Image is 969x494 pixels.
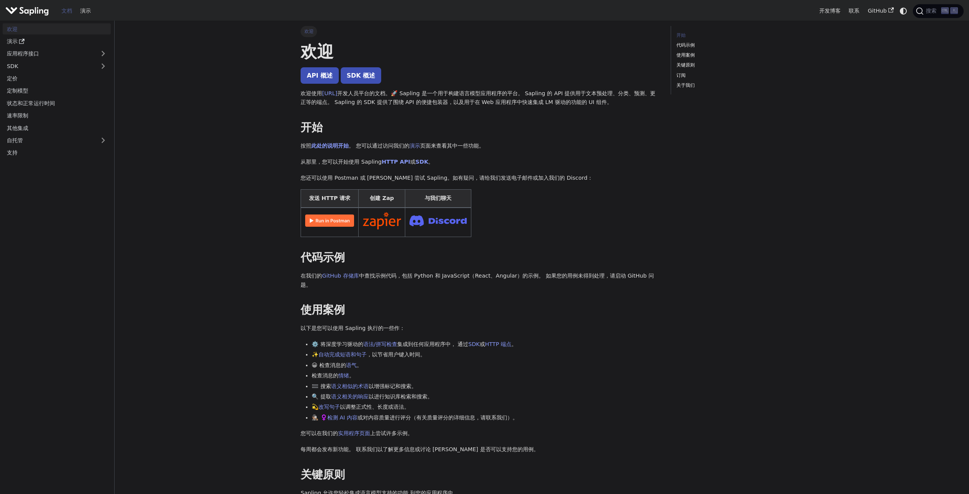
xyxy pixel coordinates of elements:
[95,48,111,59] button: 展开侧边栏类别“API”
[3,85,111,96] a: 定制模型
[3,60,95,71] a: SDK
[319,404,340,410] a: 改写句子
[676,52,780,59] a: 使用案例
[485,341,511,347] a: HTTP 端点
[76,5,95,17] a: 演示
[301,121,660,135] h2: 开始
[312,403,660,412] li: 💫 以调整正式性、长度或语法。
[5,5,52,16] a: Sapling.ai
[868,8,887,14] font: GitHub
[5,5,49,16] img: Sapling.ai
[312,382,660,391] li: 🟰 搜索 以增强标记和搜索。
[301,67,339,84] a: API 概述
[301,174,660,183] p: 您还可以使用 Postman 或 [PERSON_NAME] 尝试 Sapling。如有疑问，请给我们发送电子邮件或加入我们的 Discord：
[3,147,111,158] a: 支持
[312,350,660,359] li: ✨ ，以节省用户键入时间。
[676,62,780,69] a: 关键原则
[301,190,359,208] th: 发送 HTTP 请求
[301,89,660,107] p: 欢迎使用 开发人员平台的文档。🚀 Sapling 是一个用于构建语言模型应用程序的平台。 Sapling 的 API 提供用于文本预处理、分类、预测、更正等的端点。 Sapling 的 SDK ...
[924,7,941,15] span: 搜索
[331,383,369,389] a: 语义相似的术语
[301,324,660,333] p: 以下是您可以使用 Sapling 执行的一些作：
[301,158,660,167] p: 从那里，您可以开始使用 Sapling 或 。
[676,32,780,39] a: 开始
[312,371,660,380] li: 检查消息的 。
[305,214,354,227] img: Run in Postman
[3,73,111,84] a: 定价
[3,110,111,121] a: 速率限制
[7,38,18,45] font: 演示
[3,135,111,146] a: 自托管
[468,341,480,347] a: SDK
[358,190,405,208] th: 创建 Zap
[301,141,660,151] p: 按照 。 您可以通过访问我们的 页面来查看其中一些功能。
[3,97,111,109] a: 状态和正常运行时间
[913,4,964,18] button: 搜索 （Ctrl+K）
[338,372,349,379] a: 情绪
[322,273,359,279] a: GitHub 存储库
[676,72,780,79] a: 订阅
[346,362,357,368] a: 语气
[898,5,909,16] button: 在深色和浅色模式之间切换（当前为系统模式）
[312,361,660,370] li: 😀 检查消息的 。
[327,414,358,421] a: 检测 AI 内容
[3,48,95,59] a: 应用程序接口
[363,341,397,347] a: 语法/拼写检查
[382,159,410,165] a: HTTP API
[319,351,367,357] a: 自动完成短语和句子
[301,303,660,317] h2: 使用案例
[301,251,660,265] h2: 代码示例
[416,159,428,165] a: SDK
[311,143,349,149] a: 此处的说明开始
[341,67,382,84] a: SDK 概述
[312,392,660,401] li: 🔍 提取 以进行知识库检索和搜索。
[301,26,317,37] span: 欢迎
[676,82,780,89] a: 关于我们
[338,430,370,436] a: 实用程序页面
[676,42,780,49] a: 代码示例
[301,271,660,290] p: 在我们的 中查找示例代码，包括 Python 和 JavaScript（React、Angular）的示例。 如果您的用例未得到处理，请启动 GitHub 问题。
[57,5,76,17] a: 文档
[864,5,898,17] a: GitHub
[322,90,337,96] a: [URL]
[3,36,111,47] a: 演示
[409,213,467,229] img: 加入 Discord
[301,41,660,62] h1: 欢迎
[815,5,845,17] a: 开发博客
[301,445,660,454] p: 每周都会发布新功能。 联系我们以了解更多信息或讨论 [PERSON_NAME] 是否可以支持您的用例。
[844,5,864,17] a: 联系
[301,26,660,37] nav: 面包屑
[331,393,369,400] a: 语义相关的响应
[301,429,660,438] p: 您可以在我们的 上尝试许多示例。
[301,468,660,482] h2: 关键原则
[312,413,660,422] li: 🕵🏽 ♀️ 或对内容质量进行评分（有关质量评分的详细信息，请联系我们）。
[95,60,111,71] button: 展开侧边栏类别“SDK”
[363,212,401,230] img: 在 Zapier 中连接
[3,23,111,34] a: 欢迎
[409,143,420,149] a: 演示
[312,340,660,349] li: ⚙️ 将深度学习驱动的 集成到任何应用程序中， 通过 或 。
[3,122,111,133] a: 其他集成
[405,190,471,208] th: 与我们聊天
[950,7,958,14] kbd: K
